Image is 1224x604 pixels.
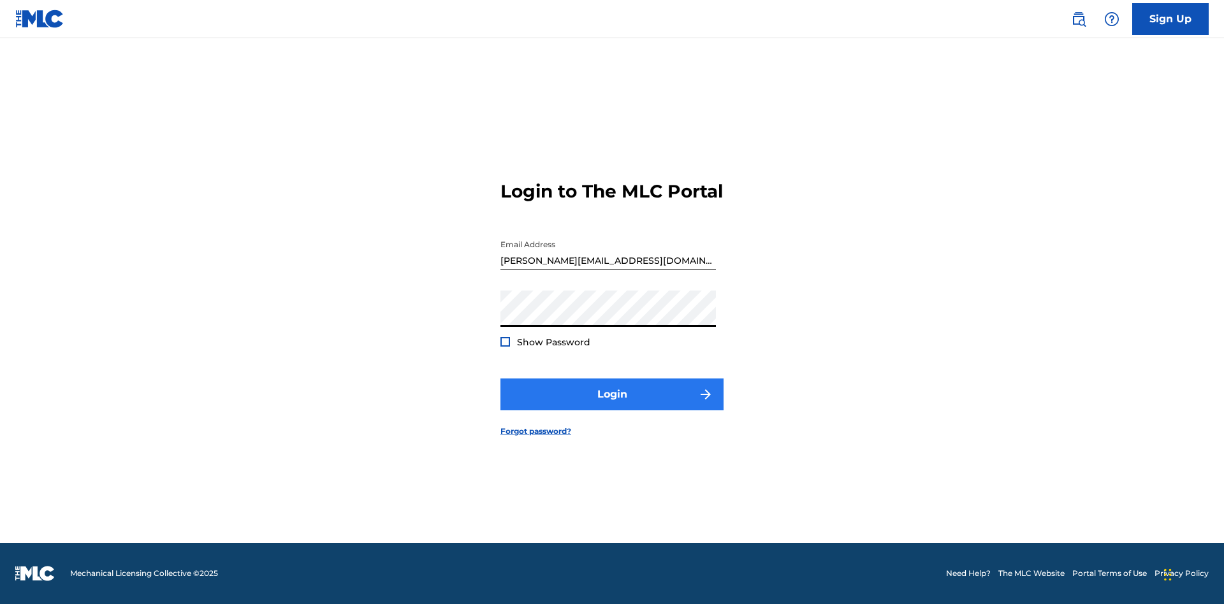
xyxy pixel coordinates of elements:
a: Portal Terms of Use [1072,568,1147,579]
a: Forgot password? [500,426,571,437]
h3: Login to The MLC Portal [500,180,723,203]
a: Need Help? [946,568,991,579]
span: Mechanical Licensing Collective © 2025 [70,568,218,579]
img: logo [15,566,55,581]
img: search [1071,11,1086,27]
a: Privacy Policy [1155,568,1209,579]
span: Show Password [517,336,590,348]
a: The MLC Website [998,568,1065,579]
img: help [1104,11,1119,27]
div: Drag [1164,556,1172,594]
button: Login [500,378,724,410]
a: Public Search [1066,6,1091,32]
img: MLC Logo [15,10,64,28]
a: Sign Up [1132,3,1209,35]
img: f7272a7cc735f4ea7f67.svg [698,387,713,402]
iframe: Chat Widget [1160,543,1224,604]
div: Help [1099,6,1125,32]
